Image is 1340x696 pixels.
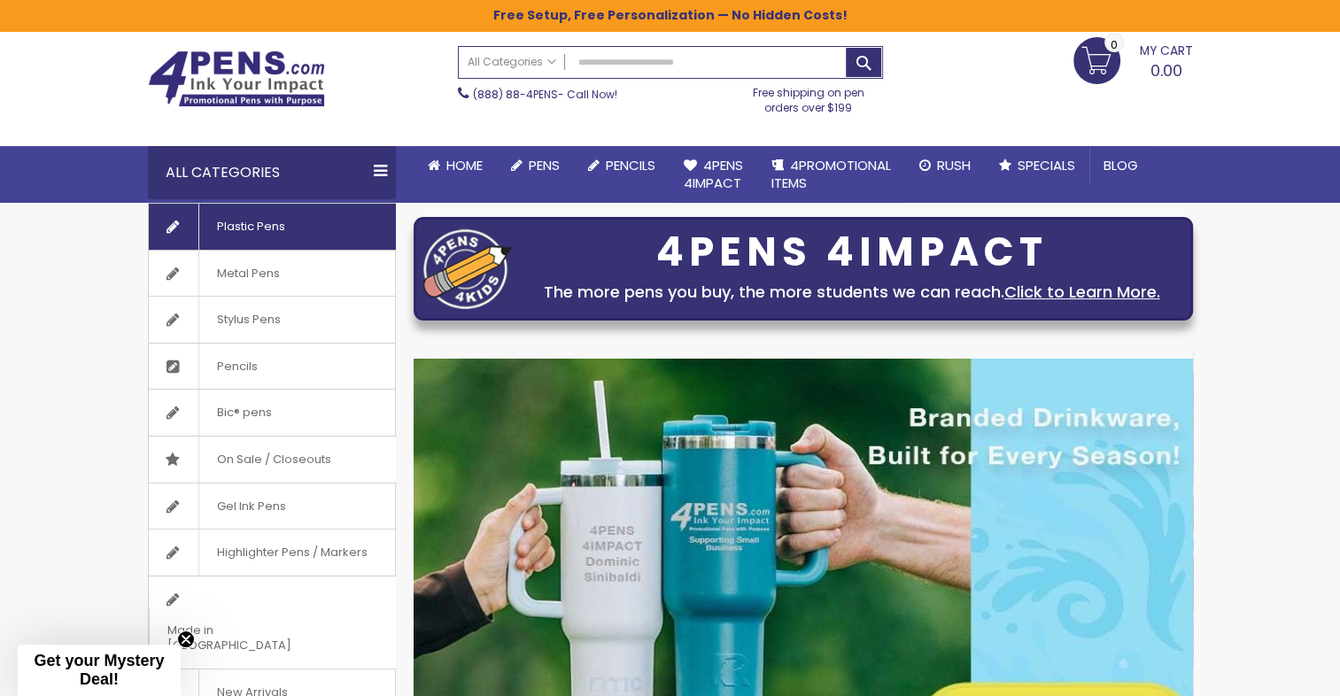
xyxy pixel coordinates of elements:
[149,204,395,250] a: Plastic Pens
[198,530,385,576] span: Highlighter Pens / Markers
[497,146,574,185] a: Pens
[149,607,351,669] span: Made in [GEOGRAPHIC_DATA]
[684,156,743,192] span: 4Pens 4impact
[771,156,891,192] span: 4PROMOTIONAL ITEMS
[1089,146,1152,185] a: Blog
[18,645,181,696] div: Get your Mystery Deal!Close teaser
[473,87,617,102] span: - Call Now!
[985,146,1089,185] a: Specials
[177,630,195,648] button: Close teaser
[1104,156,1138,174] span: Blog
[1018,156,1075,174] span: Specials
[734,79,883,114] div: Free shipping on pen orders over $199
[529,156,560,174] span: Pens
[198,390,290,436] span: Bic® pens
[198,251,298,297] span: Metal Pens
[423,228,512,309] img: four_pen_logo.png
[198,297,298,343] span: Stylus Pens
[521,234,1183,271] div: 4PENS 4IMPACT
[149,390,395,436] a: Bic® pens
[468,55,556,69] span: All Categories
[198,204,303,250] span: Plastic Pens
[198,344,275,390] span: Pencils
[149,530,395,576] a: Highlighter Pens / Markers
[937,156,971,174] span: Rush
[198,483,304,530] span: Gel Ink Pens
[149,297,395,343] a: Stylus Pens
[473,87,558,102] a: (888) 88-4PENS
[905,146,985,185] a: Rush
[1150,59,1182,81] span: 0.00
[1111,36,1118,53] span: 0
[149,437,395,483] a: On Sale / Closeouts
[149,483,395,530] a: Gel Ink Pens
[446,156,483,174] span: Home
[757,146,905,204] a: 4PROMOTIONALITEMS
[149,344,395,390] a: Pencils
[670,146,757,204] a: 4Pens4impact
[1194,648,1340,696] iframe: Google Customer Reviews
[1004,281,1160,303] a: Click to Learn More.
[148,146,396,199] div: All Categories
[198,437,349,483] span: On Sale / Closeouts
[606,156,655,174] span: Pencils
[149,576,395,669] a: Made in [GEOGRAPHIC_DATA]
[1073,37,1193,81] a: 0.00 0
[149,251,395,297] a: Metal Pens
[521,280,1183,305] div: The more pens you buy, the more students we can reach.
[574,146,670,185] a: Pencils
[148,50,325,107] img: 4Pens Custom Pens and Promotional Products
[459,47,565,76] a: All Categories
[414,146,497,185] a: Home
[34,652,164,688] span: Get your Mystery Deal!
